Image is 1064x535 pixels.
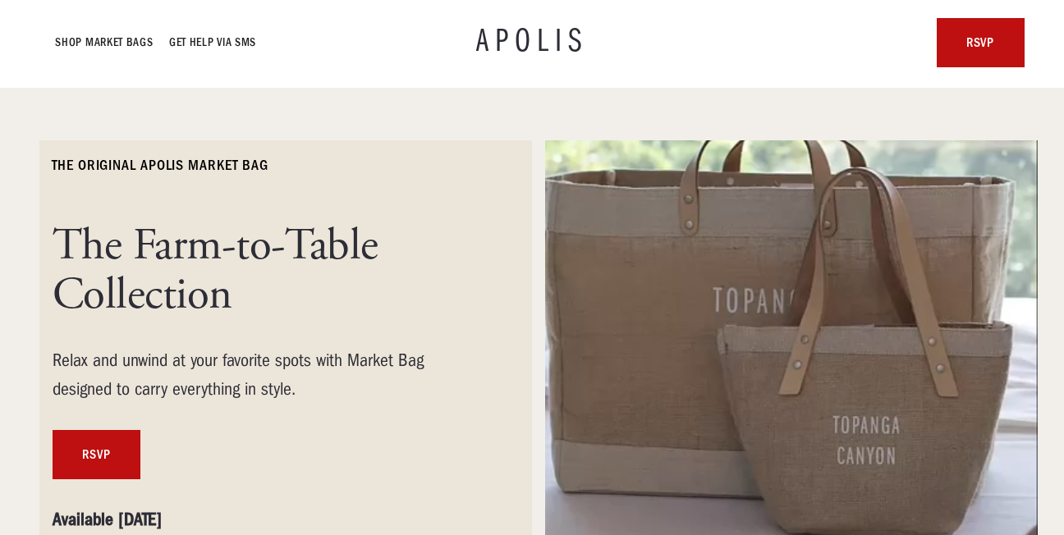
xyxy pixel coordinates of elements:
[170,33,257,53] a: GET HELP VIA SMS
[937,18,1025,67] a: rsvp
[476,26,588,59] a: APOLIS
[56,33,154,53] a: Shop Market bags
[53,509,162,530] strong: Available [DATE]
[53,346,479,404] div: Relax and unwind at your favorite spots with Market Bag designed to carry everything in style.
[53,156,268,176] h6: The ORIGINAL Apolis market bag
[53,430,140,479] a: RSVP
[53,222,479,320] h1: The Farm-to-Table Collection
